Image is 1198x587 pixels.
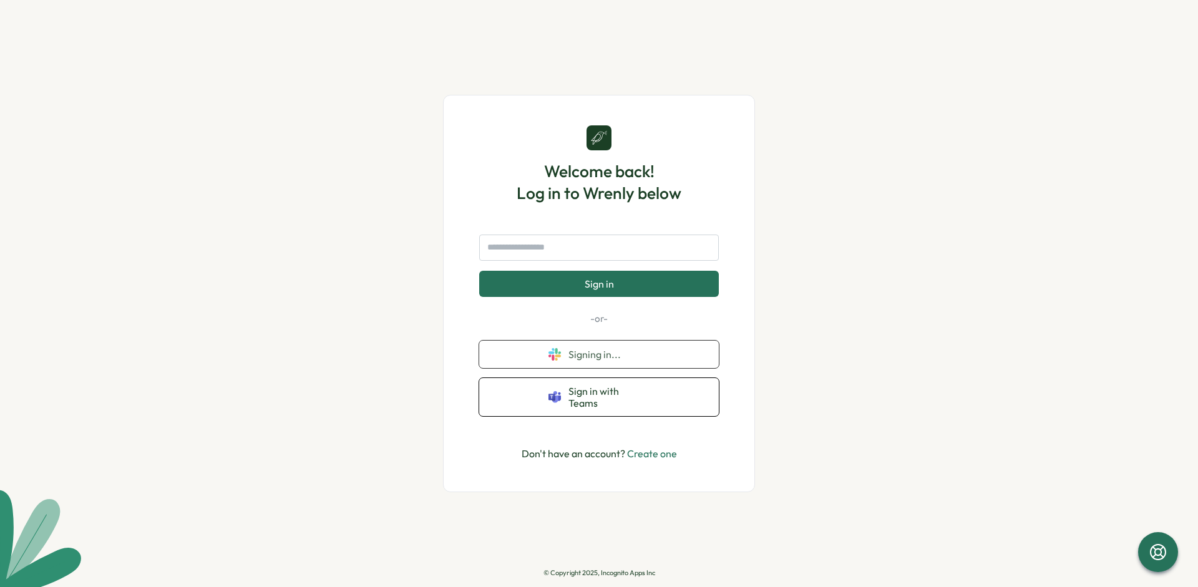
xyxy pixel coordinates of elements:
[568,386,650,409] span: Sign in with Teams
[479,341,719,368] button: Signing in...
[522,446,677,462] p: Don't have an account?
[479,312,719,326] p: -or-
[479,271,719,297] button: Sign in
[585,278,614,289] span: Sign in
[627,447,677,460] a: Create one
[568,349,650,360] span: Signing in...
[543,569,655,577] p: © Copyright 2025, Incognito Apps Inc
[517,160,681,204] h1: Welcome back! Log in to Wrenly below
[479,378,719,416] button: Sign in with Teams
